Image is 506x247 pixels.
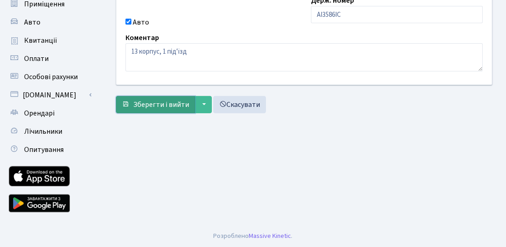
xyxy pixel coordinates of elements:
[311,6,483,23] input: AA0001AA
[5,86,95,104] a: [DOMAIN_NAME]
[24,108,55,118] span: Орендарі
[116,96,195,113] button: Зберегти і вийти
[133,17,149,28] label: Авто
[24,145,64,155] span: Опитування
[125,43,483,71] textarea: 13 корпус, 1 під'їзд
[5,31,95,50] a: Квитанції
[24,72,78,82] span: Особові рахунки
[5,13,95,31] a: Авто
[5,50,95,68] a: Оплати
[24,54,49,64] span: Оплати
[24,17,40,27] span: Авто
[133,100,189,110] span: Зберегти і вийти
[125,32,159,43] label: Коментар
[213,96,266,113] a: Скасувати
[5,104,95,122] a: Орендарі
[5,68,95,86] a: Особові рахунки
[5,122,95,141] a: Лічильники
[214,231,293,241] div: Розроблено .
[5,141,95,159] a: Опитування
[24,126,62,136] span: Лічильники
[24,35,57,45] span: Квитанції
[249,231,291,241] a: Massive Kinetic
